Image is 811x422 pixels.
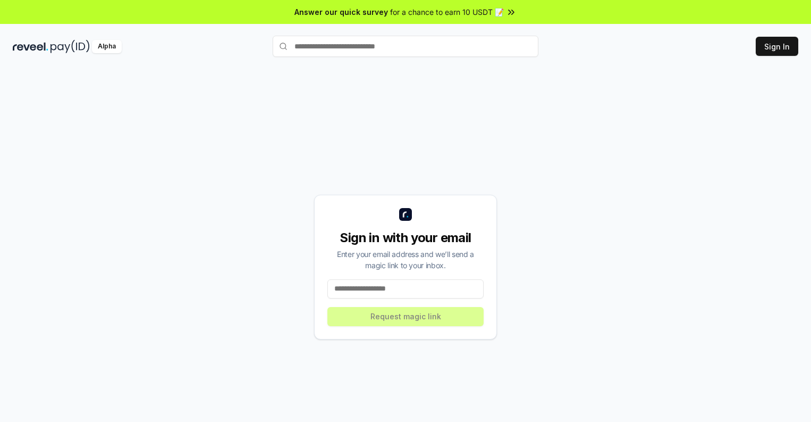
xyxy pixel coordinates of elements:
[92,40,122,53] div: Alpha
[327,229,484,246] div: Sign in with your email
[756,37,798,56] button: Sign In
[390,6,504,18] span: for a chance to earn 10 USDT 📝
[399,208,412,221] img: logo_small
[327,249,484,271] div: Enter your email address and we’ll send a magic link to your inbox.
[50,40,90,53] img: pay_id
[13,40,48,53] img: reveel_dark
[294,6,388,18] span: Answer our quick survey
